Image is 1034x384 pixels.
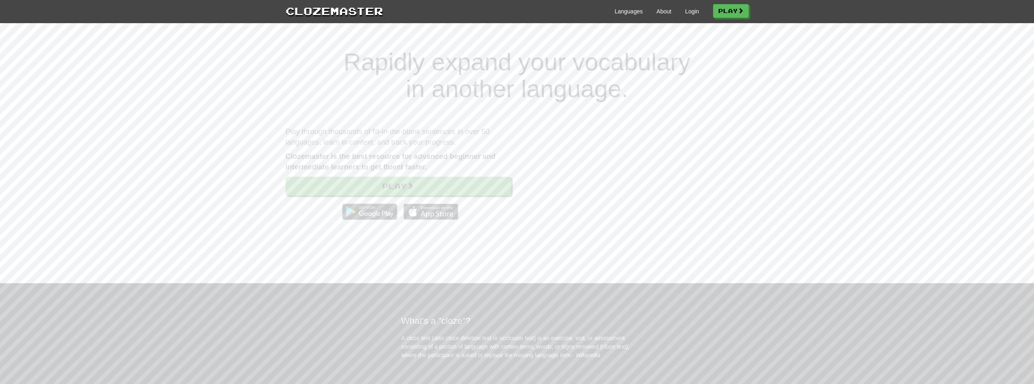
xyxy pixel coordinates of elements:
h2: What's a "cloze"? [401,316,633,326]
img: Get it on Google Play [338,200,401,224]
strong: Clozemaster is the best resource for advanced beginner and intermediate learners to get fluent fa... [286,152,496,171]
p: Play through thousands of fill-in-the-blank sentences in over 50 languages, learn in context, and... [286,127,511,148]
a: Clozemaster [286,3,383,18]
a: Login [685,7,699,15]
a: Play [286,177,511,195]
em: - Wikipedia [572,352,600,358]
a: Play [713,4,749,18]
p: A cloze test (also cloze deletion test or occlusion test) is an exercise, test, or assessment con... [401,334,633,360]
img: Download_on_the_App_Store_Badge_US-UK_135x40-25178aeef6eb6b83b96f5f2d004eda3bffbb37122de64afbaef7... [403,204,458,220]
a: Languages [615,7,643,15]
a: About [657,7,672,15]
